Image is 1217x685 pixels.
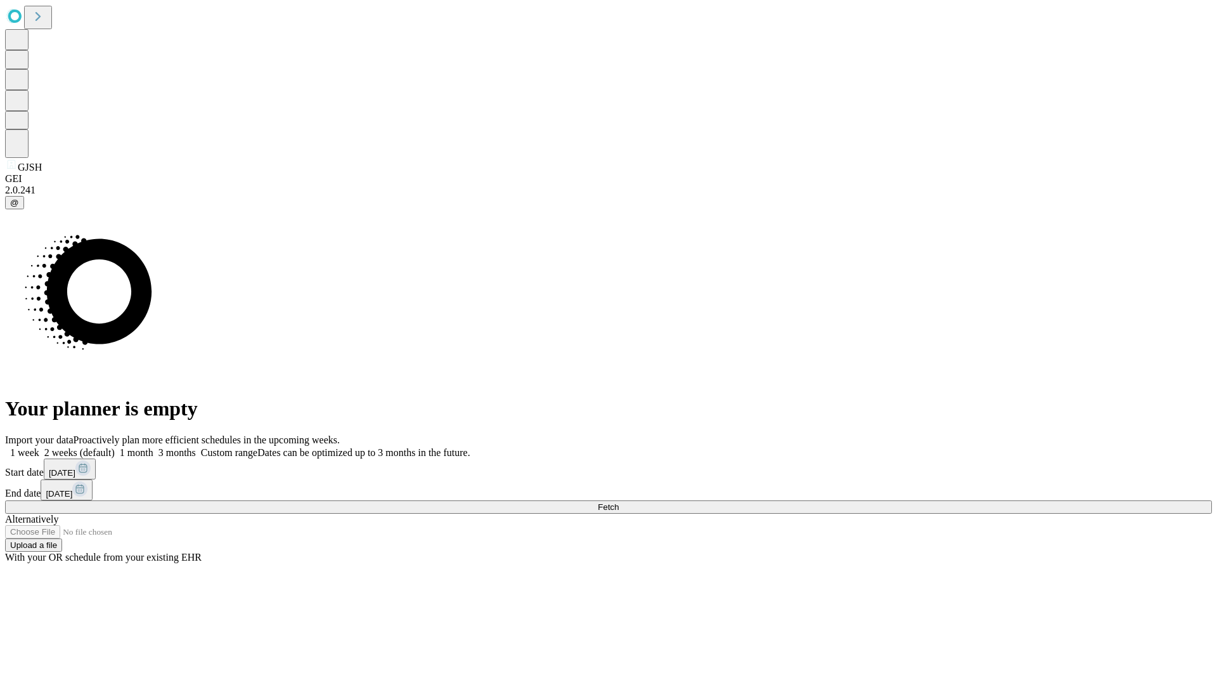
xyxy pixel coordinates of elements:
span: Import your data [5,434,74,445]
div: Start date [5,459,1212,480]
div: 2.0.241 [5,185,1212,196]
span: [DATE] [49,468,75,478]
div: End date [5,480,1212,500]
span: With your OR schedule from your existing EHR [5,552,202,563]
div: GEI [5,173,1212,185]
span: Dates can be optimized up to 3 months in the future. [257,447,470,458]
span: Alternatively [5,514,58,525]
span: [DATE] [46,489,72,499]
span: 1 month [120,447,153,458]
span: 3 months [158,447,196,458]
span: 2 weeks (default) [44,447,115,458]
button: [DATE] [41,480,93,500]
span: @ [10,198,19,207]
span: Fetch [598,502,619,512]
button: @ [5,196,24,209]
span: Custom range [201,447,257,458]
h1: Your planner is empty [5,397,1212,421]
button: [DATE] [44,459,96,480]
button: Fetch [5,500,1212,514]
span: GJSH [18,162,42,173]
button: Upload a file [5,538,62,552]
span: Proactively plan more efficient schedules in the upcoming weeks. [74,434,340,445]
span: 1 week [10,447,39,458]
